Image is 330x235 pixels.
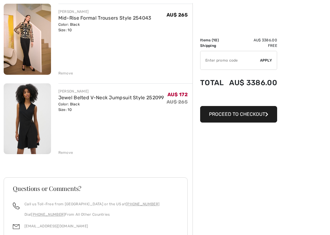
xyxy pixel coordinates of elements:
[126,202,159,206] a: [PHONE_NUMBER]
[58,70,73,76] div: Remove
[13,185,178,191] h3: Questions or Comments?
[58,150,73,155] div: Remove
[167,92,188,97] span: AU$ 172
[4,4,51,75] img: Mid-Rise Formal Trousers Style 254043
[58,95,164,100] a: Jewel Belted V-Neck Jumpsuit Style 252099
[24,224,88,228] a: [EMAIL_ADDRESS][DOMAIN_NAME]
[24,201,159,207] p: Call us Toll-Free from [GEOGRAPHIC_DATA] or the US at
[213,38,218,42] span: 10
[13,203,20,209] img: call
[200,93,277,104] iframe: PayPal
[58,15,152,21] a: Mid-Rise Formal Trousers Style 254043
[226,43,277,48] td: Free
[200,37,226,43] td: Items ( )
[58,101,164,112] div: Color: Black Size: 10
[58,89,164,94] div: [PERSON_NAME]
[167,12,188,18] span: AU$ 265
[13,223,20,230] img: email
[226,37,277,43] td: AU$ 3386.00
[24,212,159,217] p: Dial From All Other Countries
[209,111,265,117] span: Proceed to Checkout
[200,43,226,48] td: Shipping
[167,99,188,105] s: AU$ 265
[58,9,152,14] div: [PERSON_NAME]
[200,72,226,93] td: Total
[200,106,277,123] button: Proceed to Checkout
[4,83,51,154] img: Jewel Belted V-Neck Jumpsuit Style 252099
[31,212,65,217] a: [PHONE_NUMBER]
[200,51,260,70] input: Promo code
[260,58,272,63] span: Apply
[226,72,277,93] td: AU$ 3386.00
[58,22,152,33] div: Color: Black Size: 10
